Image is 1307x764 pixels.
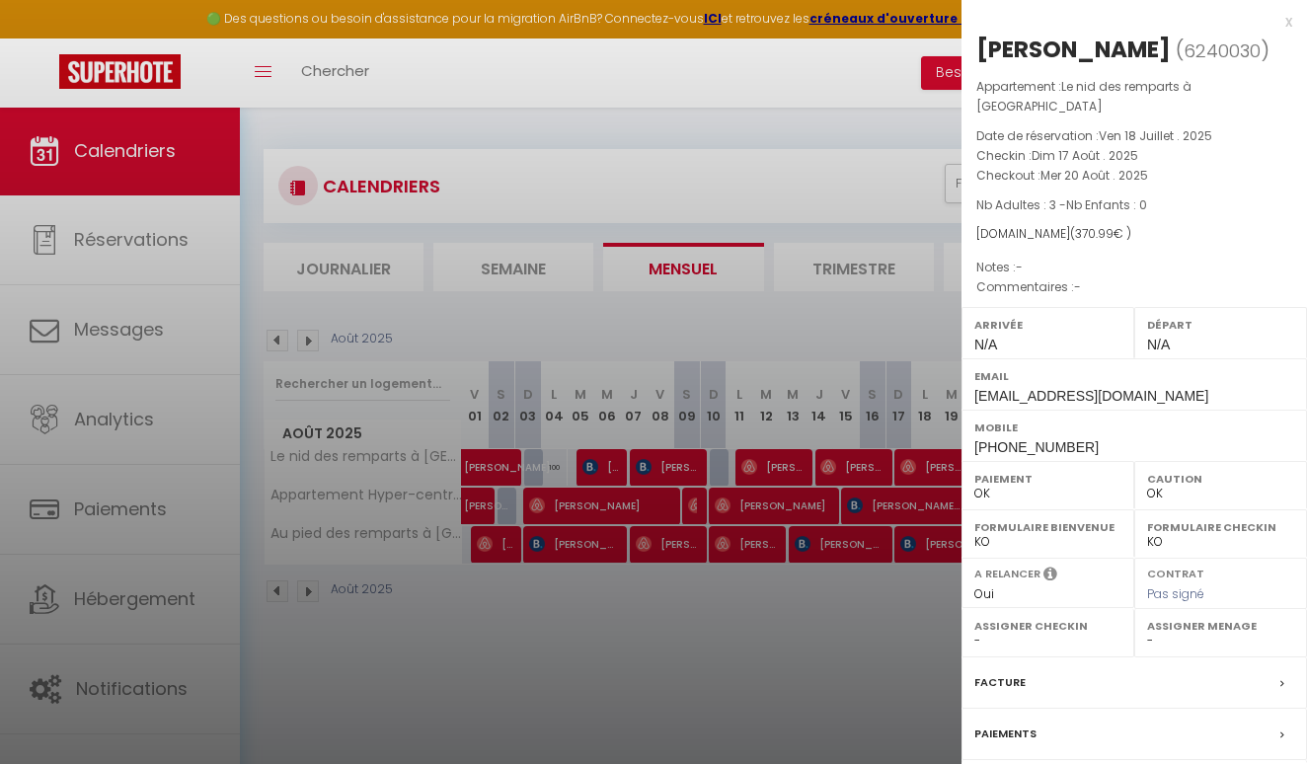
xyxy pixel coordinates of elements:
span: Le nid des remparts à [GEOGRAPHIC_DATA] [976,78,1192,115]
span: Mer 20 Août . 2025 [1040,167,1148,184]
span: Ven 18 Juillet . 2025 [1099,127,1212,144]
span: Dim 17 Août . 2025 [1032,147,1138,164]
span: [EMAIL_ADDRESS][DOMAIN_NAME] [974,388,1208,404]
label: Assigner Menage [1147,616,1294,636]
p: Commentaires : [976,277,1292,297]
span: 370.99 [1075,225,1114,242]
label: Contrat [1147,566,1204,578]
label: Mobile [974,418,1294,437]
label: Départ [1147,315,1294,335]
button: Ouvrir le widget de chat LiveChat [16,8,75,67]
div: x [961,10,1292,34]
label: Email [974,366,1294,386]
span: - [1016,259,1023,275]
p: Appartement : [976,77,1292,116]
label: Paiements [974,724,1037,744]
span: Nb Enfants : 0 [1066,196,1147,213]
label: Formulaire Checkin [1147,517,1294,537]
span: - [1074,278,1081,295]
div: [DOMAIN_NAME] [976,225,1292,244]
label: Formulaire Bienvenue [974,517,1121,537]
label: Paiement [974,469,1121,489]
span: ( € ) [1070,225,1131,242]
label: Facture [974,672,1026,693]
span: Nb Adultes : 3 - [976,196,1147,213]
p: Notes : [976,258,1292,277]
label: Caution [1147,469,1294,489]
span: 6240030 [1184,38,1261,63]
span: N/A [974,337,997,352]
span: Pas signé [1147,585,1204,602]
p: Date de réservation : [976,126,1292,146]
p: Checkin : [976,146,1292,166]
label: Arrivée [974,315,1121,335]
label: Assigner Checkin [974,616,1121,636]
span: ( ) [1176,37,1269,64]
label: A relancer [974,566,1040,582]
span: [PHONE_NUMBER] [974,439,1099,455]
p: Checkout : [976,166,1292,186]
div: [PERSON_NAME] [976,34,1171,65]
span: N/A [1147,337,1170,352]
i: Sélectionner OUI si vous souhaiter envoyer les séquences de messages post-checkout [1043,566,1057,587]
